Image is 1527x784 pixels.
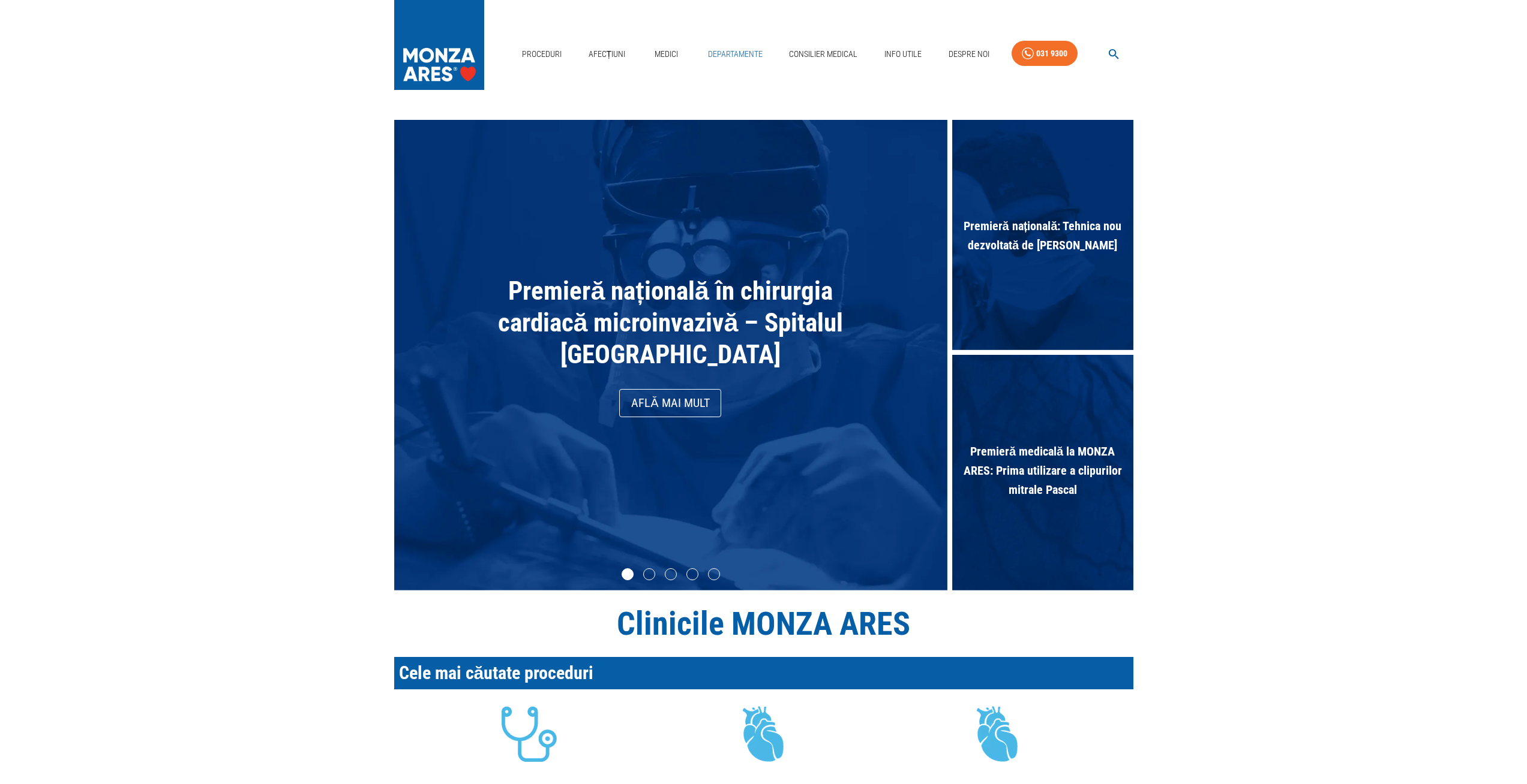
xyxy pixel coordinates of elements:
[1036,46,1067,61] div: 031 9300
[643,568,655,580] li: slide item 2
[517,42,566,67] a: Proceduri
[944,42,994,67] a: Despre Noi
[394,605,1133,643] h1: Clinicile MONZA ARES
[1012,41,1078,67] a: 031 9300
[952,120,1133,355] div: Premieră națională: Tehnica nou dezvoltată de [PERSON_NAME]
[952,355,1133,590] div: Premieră medicală la MONZA ARES: Prima utilizare a clipurilor mitrale Pascal
[703,42,767,67] a: Departamente
[622,568,634,580] li: slide item 1
[584,42,631,67] a: Afecțiuni
[665,568,677,580] li: slide item 3
[399,662,594,683] span: Cele mai căutate proceduri
[619,389,721,417] a: Află mai mult
[498,276,844,369] span: Premieră națională în chirurgia cardiacă microinvazivă – Spitalul [GEOGRAPHIC_DATA]
[952,436,1133,505] span: Premieră medicală la MONZA ARES: Prima utilizare a clipurilor mitrale Pascal
[708,568,720,580] li: slide item 5
[880,42,926,67] a: Info Utile
[686,568,698,580] li: slide item 4
[647,42,686,67] a: Medici
[952,210,1133,261] span: Premieră națională: Tehnica nou dezvoltată de [PERSON_NAME]
[784,42,862,67] a: Consilier Medical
